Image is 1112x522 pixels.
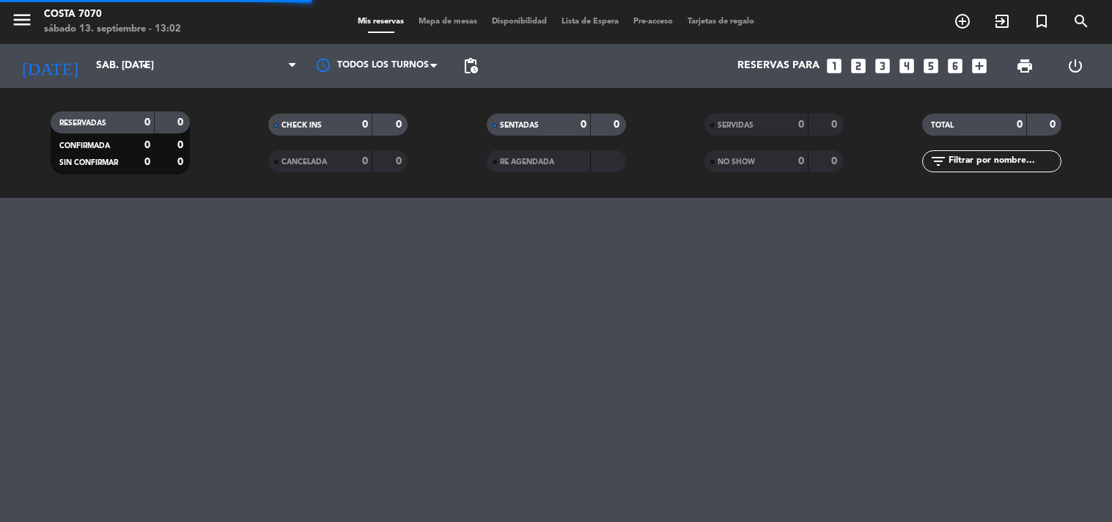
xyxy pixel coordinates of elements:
[59,120,106,127] span: RESERVADAS
[177,117,186,128] strong: 0
[136,57,154,75] i: arrow_drop_down
[849,56,868,76] i: looks_two
[462,57,479,75] span: pending_actions
[396,120,405,130] strong: 0
[350,18,411,26] span: Mis reservas
[11,9,33,36] button: menu
[44,7,181,22] div: Costa 7070
[500,158,554,166] span: RE AGENDADA
[970,56,989,76] i: add_box
[680,18,762,26] span: Tarjetas de regalo
[44,22,181,37] div: sábado 13. septiembre - 13:02
[554,18,626,26] span: Lista de Espera
[59,159,118,166] span: SIN CONFIRMAR
[873,56,892,76] i: looks_3
[954,12,971,30] i: add_circle_outline
[737,60,820,72] span: Reservas para
[798,156,804,166] strong: 0
[1016,57,1034,75] span: print
[718,122,754,129] span: SERVIDAS
[897,56,916,76] i: looks_4
[281,122,322,129] span: CHECK INS
[500,122,539,129] span: SENTADAS
[362,120,368,130] strong: 0
[59,142,110,150] span: CONFIRMADA
[1072,12,1090,30] i: search
[411,18,485,26] span: Mapa de mesas
[929,152,947,170] i: filter_list
[614,120,622,130] strong: 0
[831,120,840,130] strong: 0
[1050,44,1101,88] div: LOG OUT
[11,9,33,31] i: menu
[718,158,755,166] span: NO SHOW
[396,156,405,166] strong: 0
[993,12,1011,30] i: exit_to_app
[177,140,186,150] strong: 0
[831,156,840,166] strong: 0
[11,50,89,82] i: [DATE]
[1067,57,1084,75] i: power_settings_new
[144,157,150,167] strong: 0
[177,157,186,167] strong: 0
[144,140,150,150] strong: 0
[281,158,327,166] span: CANCELADA
[931,122,954,129] span: TOTAL
[946,56,965,76] i: looks_6
[798,120,804,130] strong: 0
[362,156,368,166] strong: 0
[1050,120,1058,130] strong: 0
[144,117,150,128] strong: 0
[1033,12,1050,30] i: turned_in_not
[485,18,554,26] span: Disponibilidad
[921,56,940,76] i: looks_5
[825,56,844,76] i: looks_one
[626,18,680,26] span: Pre-acceso
[947,153,1061,169] input: Filtrar por nombre...
[1017,120,1023,130] strong: 0
[581,120,586,130] strong: 0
